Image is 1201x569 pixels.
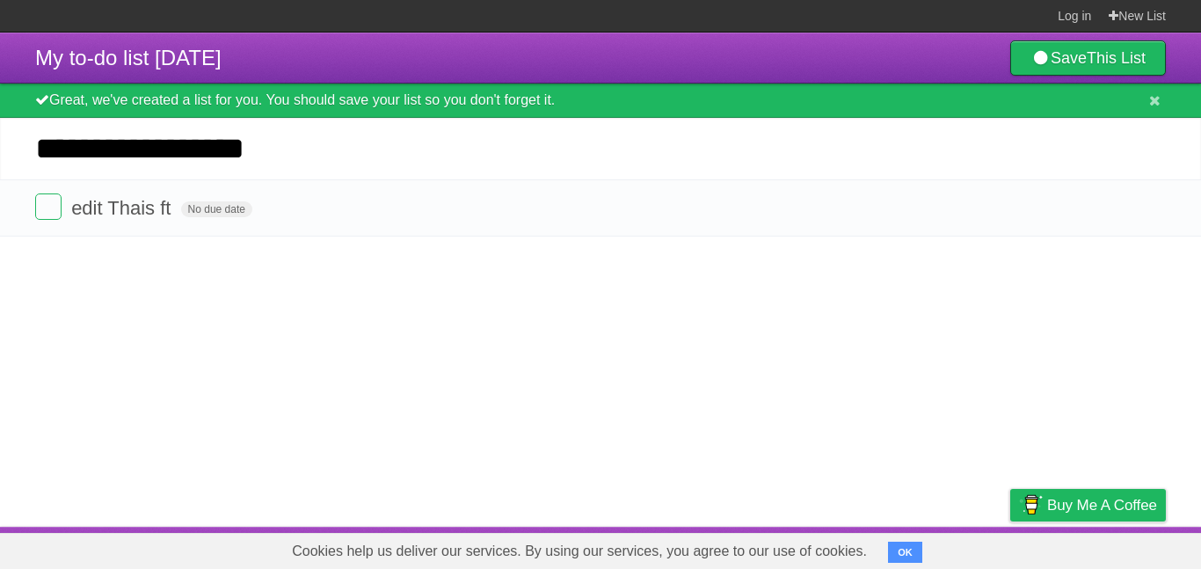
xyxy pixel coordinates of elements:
[274,534,884,569] span: Cookies help us deliver our services. By using our services, you agree to our use of cookies.
[834,531,906,565] a: Developers
[888,542,922,563] button: OK
[181,201,252,217] span: No due date
[1055,531,1166,565] a: Suggest a feature
[35,46,222,69] span: My to-do list [DATE]
[1010,40,1166,76] a: SaveThis List
[928,531,966,565] a: Terms
[776,531,813,565] a: About
[1087,49,1146,67] b: This List
[1047,490,1157,521] span: Buy me a coffee
[1010,489,1166,522] a: Buy me a coffee
[987,531,1033,565] a: Privacy
[71,197,175,219] span: edit Thais ft
[1019,490,1043,520] img: Buy me a coffee
[35,193,62,220] label: Done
